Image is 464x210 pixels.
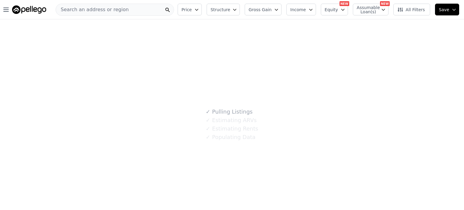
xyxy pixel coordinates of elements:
[290,7,306,13] span: Income
[207,4,240,15] button: Structure
[206,108,253,116] div: Pulling Listings
[206,116,256,124] div: Estimating ARVs
[357,5,376,14] span: Assumable Loan(s)
[325,7,338,13] span: Equity
[206,109,210,115] span: ✓
[286,4,316,15] button: Income
[321,4,348,15] button: Equity
[397,7,425,13] span: All Filters
[206,133,255,141] div: Populating Data
[380,1,390,6] div: NEW
[340,1,349,6] div: NEW
[206,124,258,133] div: Estimating Rents
[12,5,46,14] img: Pellego
[178,4,202,15] button: Price
[249,7,272,13] span: Gross Gain
[435,4,459,15] button: Save
[393,4,430,15] button: All Filters
[206,117,210,123] span: ✓
[353,4,388,15] button: Assumable Loan(s)
[211,7,230,13] span: Structure
[245,4,282,15] button: Gross Gain
[206,126,210,132] span: ✓
[439,7,449,13] span: Save
[182,7,192,13] span: Price
[206,134,210,140] span: ✓
[56,6,129,13] span: Search an address or region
